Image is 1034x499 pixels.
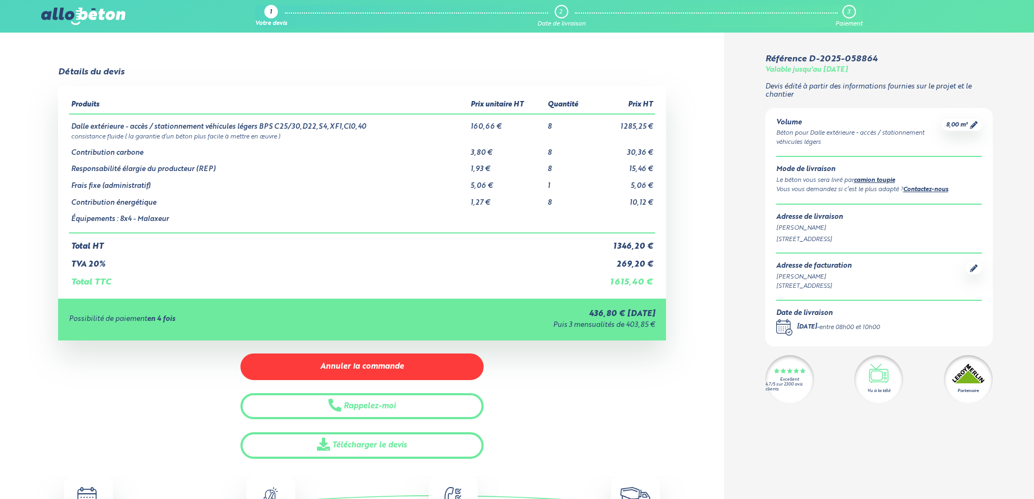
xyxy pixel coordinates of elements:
td: 269,20 € [592,251,655,269]
td: 10,12 € [592,191,655,207]
div: Excellent [780,377,799,382]
div: Date de livraison [537,21,586,28]
td: 160,66 € [468,114,545,131]
a: 2 Date de livraison [537,5,586,28]
th: Produits [69,97,469,114]
td: 1 285,25 € [592,114,655,131]
td: 8 [545,157,592,174]
td: Total HT [69,233,592,251]
td: 3,80 € [468,141,545,157]
div: [DATE] [797,323,817,332]
th: Prix HT [592,97,655,114]
strong: en 4 fois [147,315,175,323]
div: Mode de livraison [776,166,982,174]
div: Paiement [835,21,862,28]
td: 1 615,40 € [592,269,655,287]
td: 1,93 € [468,157,545,174]
td: 30,36 € [592,141,655,157]
a: Contactez-nous [903,187,948,193]
div: Adresse de livraison [776,213,982,222]
td: Équipements : 8x4 - Malaxeur [69,207,469,233]
div: - [797,323,880,332]
p: Devis édité à partir des informations fournies sur le projet et le chantier [765,83,993,99]
td: Total TTC [69,269,592,287]
div: Volume [776,119,942,127]
td: Responsabilité élargie du producteur (REP) [69,157,469,174]
td: Dalle extérieure - accès / stationnement véhicules légers BPS C25/30,D22,S4,XF1,Cl0,40 [69,114,469,131]
a: Télécharger le devis [240,432,484,459]
a: camion toupie [854,178,895,184]
td: 1,27 € [468,191,545,207]
a: 1 Votre devis [255,5,287,28]
div: Détails du devis [58,67,124,77]
div: Date de livraison [776,309,880,318]
td: 15,46 € [592,157,655,174]
td: 8 [545,191,592,207]
td: 1 [545,174,592,191]
td: Contribution énergétique [69,191,469,207]
button: Rappelez-moi [240,393,484,420]
div: Référence D-2025-058864 [765,54,878,64]
button: Annuler la commande [240,353,484,380]
div: Le béton vous sera livré par [776,176,982,186]
div: Béton pour Dalle extérieure - accès / stationnement véhicules légers [776,129,942,147]
td: TVA 20% [69,251,592,269]
td: consistance fluide ( la garantie d’un béton plus facile à mettre en œuvre ) [69,131,655,141]
img: allobéton [41,8,125,25]
td: Contribution carbone [69,141,469,157]
div: Valable jusqu'au [DATE] [765,66,848,74]
div: 3 [847,9,850,16]
td: 5,06 € [468,174,545,191]
td: 1 346,20 € [592,233,655,251]
div: 436,80 € [DATE] [368,309,655,319]
iframe: Help widget launcher [937,457,1022,487]
div: Partenaire [957,388,979,394]
th: Prix unitaire HT [468,97,545,114]
div: Vu à la télé [867,388,890,394]
a: 3 Paiement [835,5,862,28]
div: Puis 3 mensualités de 403,85 € [368,321,655,330]
th: Quantité [545,97,592,114]
td: Frais fixe (administratif) [69,174,469,191]
div: Vous vous demandez si c’est le plus adapté ? . [776,185,982,195]
div: entre 08h00 et 10h00 [819,323,880,332]
div: Adresse de facturation [776,262,852,270]
td: 5,06 € [592,174,655,191]
td: 8 [545,114,592,131]
div: 4.7/5 sur 2300 avis clients [765,382,814,392]
div: Possibilité de paiement [69,315,368,324]
div: [STREET_ADDRESS] [776,282,852,291]
div: 2 [559,9,562,16]
div: [STREET_ADDRESS] [776,235,982,244]
div: [PERSON_NAME] [776,224,982,233]
div: 1 [270,9,272,16]
td: 8 [545,141,592,157]
div: [PERSON_NAME] [776,273,852,282]
div: Votre devis [255,21,287,28]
